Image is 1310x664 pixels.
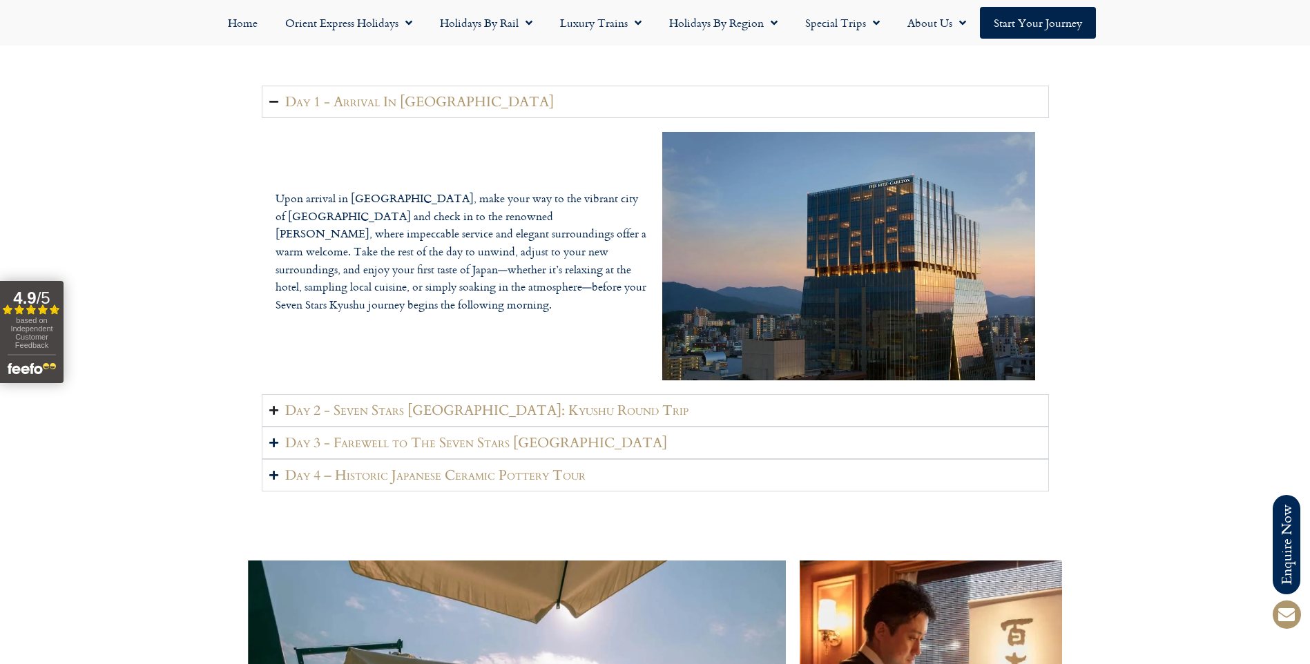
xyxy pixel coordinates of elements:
[214,7,271,39] a: Home
[262,86,1049,491] div: Accordion. Open links with Enter or Space, close with Escape, and navigate with Arrow Keys
[262,86,1049,118] summary: Day 1 - Arrival In [GEOGRAPHIC_DATA]
[285,434,667,451] h2: Day 3 - Farewell to The Seven Stars [GEOGRAPHIC_DATA]
[262,427,1049,459] summary: Day 3 - Farewell to The Seven Stars [GEOGRAPHIC_DATA]
[894,7,980,39] a: About Us
[276,190,648,313] p: Upon arrival in [GEOGRAPHIC_DATA], make your way to the vibrant city of [GEOGRAPHIC_DATA] and che...
[262,459,1049,491] summary: Day 4 – Historic Japanese Ceramic Pottery Tour
[655,7,791,39] a: Holidays by Region
[285,402,688,419] h2: Day 2 - Seven Stars [GEOGRAPHIC_DATA]: Kyushu Round Trip
[426,7,546,39] a: Holidays by Rail
[980,7,1096,39] a: Start your Journey
[285,93,554,110] h2: Day 1 - Arrival In [GEOGRAPHIC_DATA]
[262,394,1049,427] summary: Day 2 - Seven Stars [GEOGRAPHIC_DATA]: Kyushu Round Trip
[271,7,426,39] a: Orient Express Holidays
[546,7,655,39] a: Luxury Trains
[7,7,1303,39] nav: Menu
[285,467,586,484] h2: Day 4 – Historic Japanese Ceramic Pottery Tour
[791,7,894,39] a: Special Trips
